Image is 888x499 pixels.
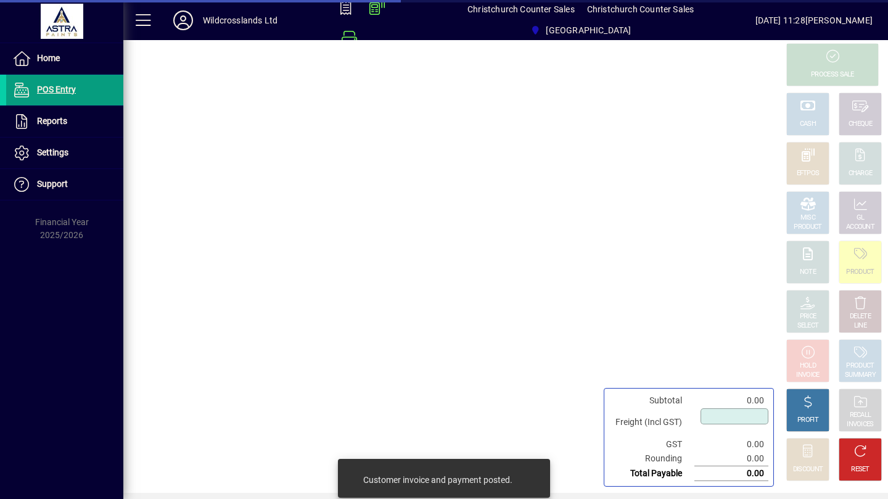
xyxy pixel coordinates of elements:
[37,53,60,63] span: Home
[854,321,866,331] div: LINE
[6,106,123,137] a: Reports
[6,43,123,74] a: Home
[845,371,876,380] div: SUMMARY
[796,371,819,380] div: INVOICE
[846,268,874,277] div: PRODUCT
[694,452,768,466] td: 0.00
[37,147,68,157] span: Settings
[800,312,816,321] div: PRICE
[811,70,854,80] div: PROCESS SALE
[755,10,805,30] span: [DATE] 11:28
[37,85,76,94] span: POS Entry
[846,223,874,232] div: ACCOUNT
[849,169,873,178] div: CHARGE
[694,394,768,408] td: 0.00
[609,408,694,437] td: Freight (Incl GST)
[694,437,768,452] td: 0.00
[800,213,815,223] div: MISC
[546,20,631,40] span: [GEOGRAPHIC_DATA]
[694,466,768,481] td: 0.00
[6,169,123,200] a: Support
[797,416,818,425] div: PROFIT
[794,223,821,232] div: PRODUCT
[800,120,816,129] div: CASH
[800,268,816,277] div: NOTE
[609,437,694,452] td: GST
[793,465,823,474] div: DISCOUNT
[847,420,873,429] div: INVOICES
[203,10,277,30] div: Wildcrosslands Ltd
[851,465,869,474] div: RESET
[609,466,694,481] td: Total Payable
[857,213,865,223] div: GL
[850,312,871,321] div: DELETE
[849,120,872,129] div: CHEQUE
[850,411,871,420] div: RECALL
[797,321,819,331] div: SELECT
[805,10,873,30] div: [PERSON_NAME]
[37,116,67,126] span: Reports
[6,138,123,168] a: Settings
[800,361,816,371] div: HOLD
[609,394,694,408] td: Subtotal
[363,474,512,486] div: Customer invoice and payment posted.
[37,179,68,189] span: Support
[609,452,694,466] td: Rounding
[797,169,820,178] div: EFTPOS
[163,9,203,31] button: Profile
[846,361,874,371] div: PRODUCT
[525,19,636,41] span: Christchurch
